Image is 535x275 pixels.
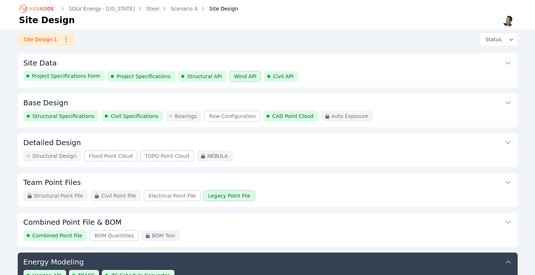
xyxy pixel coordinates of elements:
[18,173,518,207] div: Team Point FilesStructural Point FileCivil Point FileElectrical Point FileLegacy Point File
[332,113,368,120] span: Auto Exposure
[175,113,197,120] span: Bearings
[152,232,175,239] span: BOM Tool
[69,5,135,12] a: SOLV Energy - [US_STATE]
[33,113,94,120] span: Structural Specifications
[18,54,518,88] div: Site DataProject Specifications FormProject SpecificationsStructural APIWind APICivil API
[34,192,83,199] span: Structural Point File
[199,5,238,12] div: Site Design
[146,5,159,12] a: Steel
[89,152,133,160] span: Flood Point Cloud
[33,232,82,239] span: Combined Point File
[23,257,84,267] h3: Energy Modeling
[23,54,512,71] button: Site Data
[19,14,75,26] h1: Site Design
[18,93,518,127] div: Base DesignStructural SpecificationsCivil SpecificationsBearingsRow ConfigurationCAD Point CloudA...
[23,213,512,230] button: Combined Point File & BOM
[207,152,228,160] span: NEBULA
[18,133,518,167] div: Detailed DesignStructural DesignFlood Point CloudTOPO Point CloudNEBULA
[95,232,134,239] span: BOM Quantities
[23,217,122,227] h3: Combined Point File & BOM
[209,113,256,120] span: Row Configuration
[480,33,518,46] button: Status
[101,192,136,199] span: Civil Point File
[111,113,158,120] span: Civil Specifications
[23,253,512,270] button: Energy Modeling
[23,137,81,148] h3: Detailed Design
[23,98,68,108] h3: Base Design
[234,73,256,80] span: Wind API
[483,36,502,43] span: Status
[23,58,57,68] h3: Site Data
[19,3,238,14] nav: Breadcrumb
[23,173,512,190] button: Team Point Files
[23,93,512,111] button: Base Design
[18,33,75,46] a: Site Design 1
[18,213,518,247] div: Combined Point File & BOMCombined Point FileBOM QuantitiesBOM Tool
[208,192,250,199] span: Legacy Point File
[145,152,189,160] span: TOPO Point Cloud
[171,5,198,12] a: Scenario A
[187,73,222,80] span: Structural API
[23,177,81,187] h3: Team Point Files
[272,113,314,120] span: CAD Point Cloud
[23,133,512,151] button: Detailed Design
[33,152,77,160] span: Structural Design
[117,73,171,80] span: Project Specifications
[32,72,100,80] span: Project Specifications Form
[148,192,196,199] span: Electrical Point File
[502,15,514,27] img: Alex Kushner
[273,73,293,80] span: Civil API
